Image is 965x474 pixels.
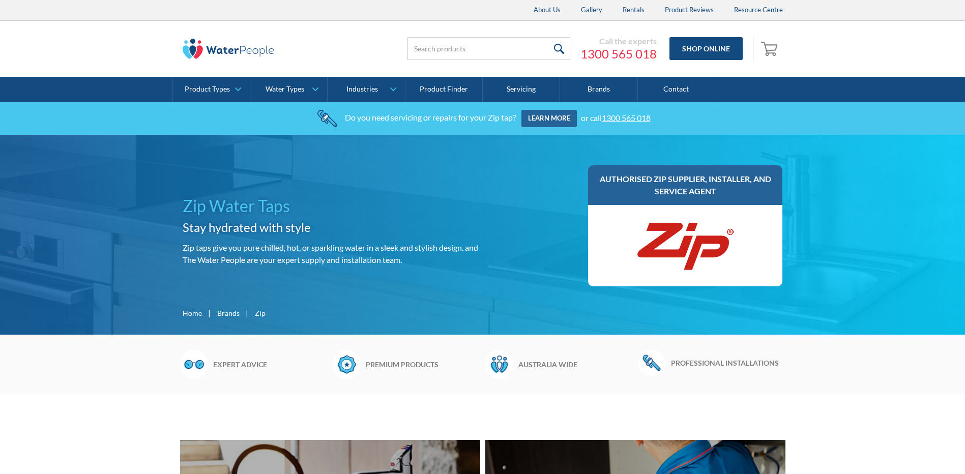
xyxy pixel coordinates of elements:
[213,359,328,370] h6: Expert advice
[598,173,773,197] h3: Authorised Zip supplier, installer, and service agent
[407,37,570,60] input: Search products
[185,85,230,94] div: Product Types
[180,350,208,378] img: Glasses
[405,77,483,102] a: Product Finder
[602,112,651,122] a: 1300 565 018
[207,307,212,319] div: |
[366,359,480,370] h6: Premium products
[345,112,516,122] div: Do you need servicing or repairs for your Zip tap?
[580,36,657,46] div: Call the experts
[580,46,657,62] a: 1300 565 018
[183,194,479,218] h1: Zip Water Taps
[518,359,633,370] h6: Australia wide
[328,77,404,102] a: Industries
[183,39,274,59] img: The Water People
[638,350,666,375] img: Wrench
[245,307,250,319] div: |
[266,85,304,94] div: Water Types
[863,423,965,474] iframe: podium webchat widget bubble
[333,350,361,378] img: Badge
[183,308,202,318] a: Home
[758,37,783,61] a: Open empty cart
[346,85,378,94] div: Industries
[669,37,743,60] a: Shop Online
[581,112,651,122] div: or call
[173,77,250,102] a: Product Types
[250,77,327,102] a: Water Types
[255,308,266,318] div: Zip
[671,358,785,368] h6: Professional installations
[521,110,577,127] a: Learn more
[483,77,560,102] a: Servicing
[183,218,479,236] h2: Stay hydrated with style
[638,77,715,102] a: Contact
[217,308,240,318] a: Brands
[485,350,513,378] img: Waterpeople Symbol
[183,242,479,266] p: Zip taps give you pure chilled, hot, or sparkling water in a sleek and stylish design. and The Wa...
[761,40,780,56] img: shopping cart
[560,77,637,102] a: Brands
[634,215,736,276] img: Zip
